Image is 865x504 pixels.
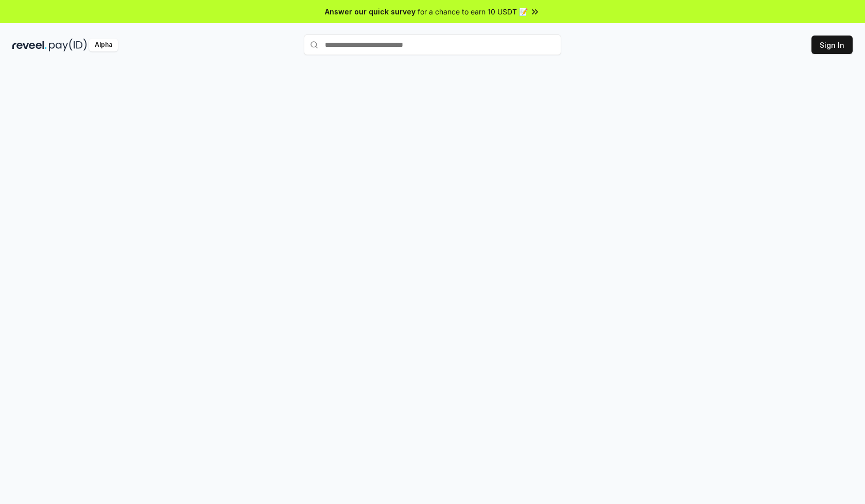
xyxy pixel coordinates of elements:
[12,39,47,51] img: reveel_dark
[325,6,416,17] span: Answer our quick survey
[418,6,528,17] span: for a chance to earn 10 USDT 📝
[49,39,87,51] img: pay_id
[89,39,118,51] div: Alpha
[811,36,853,54] button: Sign In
